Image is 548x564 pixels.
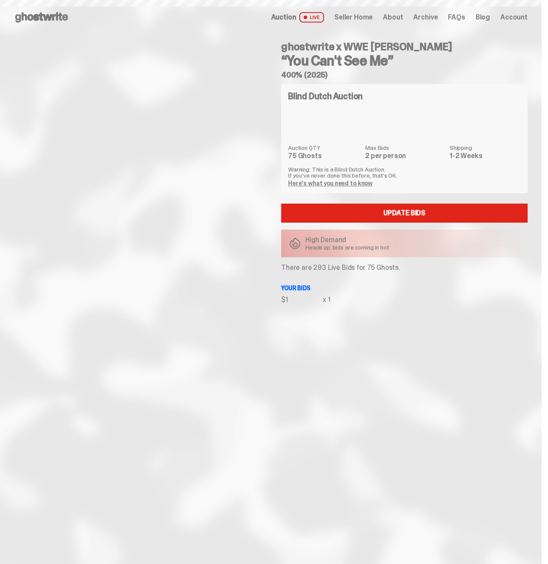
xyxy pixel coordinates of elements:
[450,152,521,159] dd: 1-2 Weeks
[476,14,490,21] a: Blog
[281,264,528,271] p: There are 293 Live Bids for 75 Ghosts.
[288,92,363,100] h4: Blind Dutch Auction
[334,14,373,21] a: Seller Home
[288,179,373,187] a: Here's what you need to know
[288,152,360,159] dd: 75 Ghosts
[448,14,465,21] a: FAQs
[305,244,389,250] p: Heads up: bids are coming in hot
[413,14,438,21] a: Archive
[365,152,444,159] dd: 2 per person
[281,285,528,291] p: Your bids
[281,204,528,223] a: Update Bids
[281,42,528,52] h4: ghostwrite x WWE [PERSON_NAME]
[299,12,324,23] span: LIVE
[365,145,444,151] dt: Max Bids
[450,145,521,151] dt: Shipping
[281,54,528,68] h3: “You Can't See Me”
[281,296,323,303] div: $1
[281,71,528,79] h5: 400% (2025)
[288,166,521,178] p: Warning: This is a Blind Dutch Auction. If you’ve never done this before, that’s OK.
[271,14,296,21] span: Auction
[500,14,528,21] a: Account
[288,145,360,151] dt: Auction QTY
[271,12,324,23] a: Auction LIVE
[323,296,331,303] div: x 1
[305,237,389,243] p: High Demand
[383,14,403,21] a: About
